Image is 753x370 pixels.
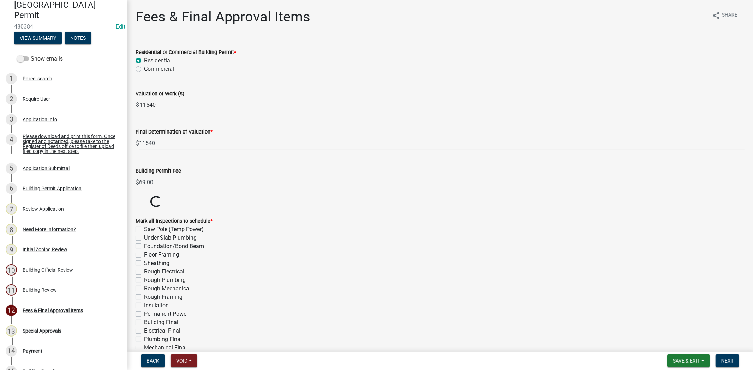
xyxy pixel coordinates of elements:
[23,328,61,333] div: Special Approvals
[23,97,50,101] div: Require User
[144,267,184,276] label: Rough Electrical
[722,11,737,20] span: Share
[6,244,17,255] div: 9
[144,310,188,318] label: Permanent Power
[176,358,187,364] span: Void
[23,247,67,252] div: Initial Zoning Review
[144,225,204,234] label: Saw Pole (Temp Power)
[144,301,169,310] label: Insulation
[136,175,139,190] span: $
[6,224,17,235] div: 8
[14,23,113,30] span: 480384
[721,358,734,364] span: Next
[6,264,17,276] div: 10
[6,183,17,194] div: 6
[136,92,184,97] label: Valuation of Work ($)
[144,56,172,65] label: Residential
[23,288,57,292] div: Building Review
[144,65,174,73] label: Commercial
[136,136,139,150] span: $
[136,50,236,55] label: Residential or Commercial Building Permit
[65,32,91,44] button: Notes
[23,76,52,81] div: Parcel search
[144,242,204,251] label: Foundation/Bond Beam
[6,284,17,296] div: 11
[144,327,180,335] label: Electrical Final
[23,166,70,171] div: Application Submittal
[6,134,17,145] div: 4
[6,345,17,357] div: 14
[116,23,125,30] wm-modal-confirm: Edit Application Number
[6,325,17,337] div: 13
[136,130,213,135] label: Final Determination of Valuation
[6,114,17,125] div: 3
[673,358,700,364] span: Save & Exit
[136,98,139,112] span: $
[23,227,76,232] div: Need More Information?
[6,73,17,84] div: 1
[23,308,83,313] div: Fees & Final Approval Items
[23,117,57,122] div: Application Info
[6,93,17,105] div: 2
[144,344,187,352] label: Mechanical Final
[171,354,197,367] button: Void
[706,8,743,22] button: shareShare
[144,293,183,301] label: Rough Framing
[23,267,73,272] div: Building Official Review
[136,169,181,174] label: Building Permit Fee
[144,251,179,259] label: Floor Framing
[144,318,178,327] label: Building Final
[6,163,17,174] div: 5
[712,11,721,20] i: share
[136,219,213,224] label: Mark all Inspections to schedule
[144,335,182,344] label: Plumbing Final
[144,259,169,267] label: Sheathing
[23,206,64,211] div: Review Application
[141,354,165,367] button: Back
[667,354,710,367] button: Save & Exit
[14,36,62,41] wm-modal-confirm: Summary
[6,305,17,316] div: 12
[147,358,159,364] span: Back
[144,234,197,242] label: Under Slab Plumbing
[23,349,42,353] div: Payment
[6,203,17,215] div: 7
[23,134,116,154] div: Please download and print this form. Once signed and notarized, please take to the Register of De...
[65,36,91,41] wm-modal-confirm: Notes
[17,55,63,63] label: Show emails
[144,284,191,293] label: Rough Mechanical
[136,8,310,25] h1: Fees & Final Approval Items
[116,23,125,30] a: Edit
[716,354,739,367] button: Next
[23,186,82,191] div: Building Permit Application
[14,32,62,44] button: View Summary
[144,276,186,284] label: Rough Plumbing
